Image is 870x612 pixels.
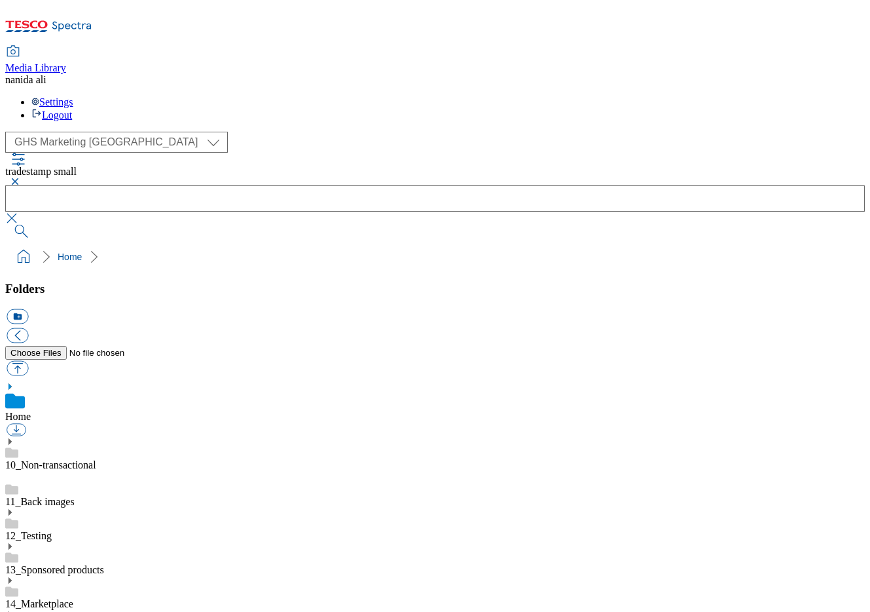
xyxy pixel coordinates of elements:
a: 14_Marketplace [5,598,73,609]
nav: breadcrumb [5,244,865,269]
a: Media Library [5,47,66,74]
a: Logout [31,109,72,121]
a: Home [5,411,31,422]
span: na [5,74,15,85]
a: home [13,246,34,267]
h3: Folders [5,282,865,296]
a: 11_Back images [5,496,75,507]
span: Media Library [5,62,66,73]
a: 12_Testing [5,530,52,541]
span: tradestamp small [5,166,77,177]
a: Settings [31,96,73,107]
a: 10_Non-transactional [5,459,96,470]
span: nida ali [15,74,46,85]
a: 13_Sponsored products [5,564,104,575]
a: Home [58,252,82,262]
